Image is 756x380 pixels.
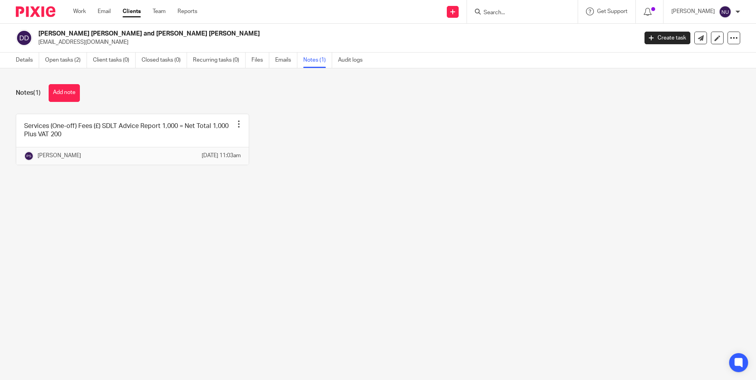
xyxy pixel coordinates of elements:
h1: Notes [16,89,41,97]
a: Create task [644,32,690,44]
a: Client tasks (0) [93,53,136,68]
p: [EMAIL_ADDRESS][DOMAIN_NAME] [38,38,633,46]
a: Audit logs [338,53,369,68]
a: Files [251,53,269,68]
img: Pixie [16,6,55,17]
p: [PERSON_NAME] [38,152,81,160]
a: Details [16,53,39,68]
a: Emails [275,53,297,68]
a: Recurring tasks (0) [193,53,246,68]
img: svg%3E [24,151,34,161]
a: Team [153,8,166,15]
span: (1) [33,90,41,96]
h2: [PERSON_NAME] [PERSON_NAME] and [PERSON_NAME] [PERSON_NAME] [38,30,514,38]
span: Get Support [597,9,627,14]
p: [DATE] 11:03am [202,152,241,160]
a: Work [73,8,86,15]
img: svg%3E [16,30,32,46]
a: Clients [123,8,141,15]
a: Notes (1) [303,53,332,68]
input: Search [483,9,554,17]
a: Closed tasks (0) [142,53,187,68]
img: svg%3E [719,6,731,18]
a: Reports [178,8,197,15]
a: Email [98,8,111,15]
p: [PERSON_NAME] [671,8,715,15]
a: Open tasks (2) [45,53,87,68]
button: Add note [49,84,80,102]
